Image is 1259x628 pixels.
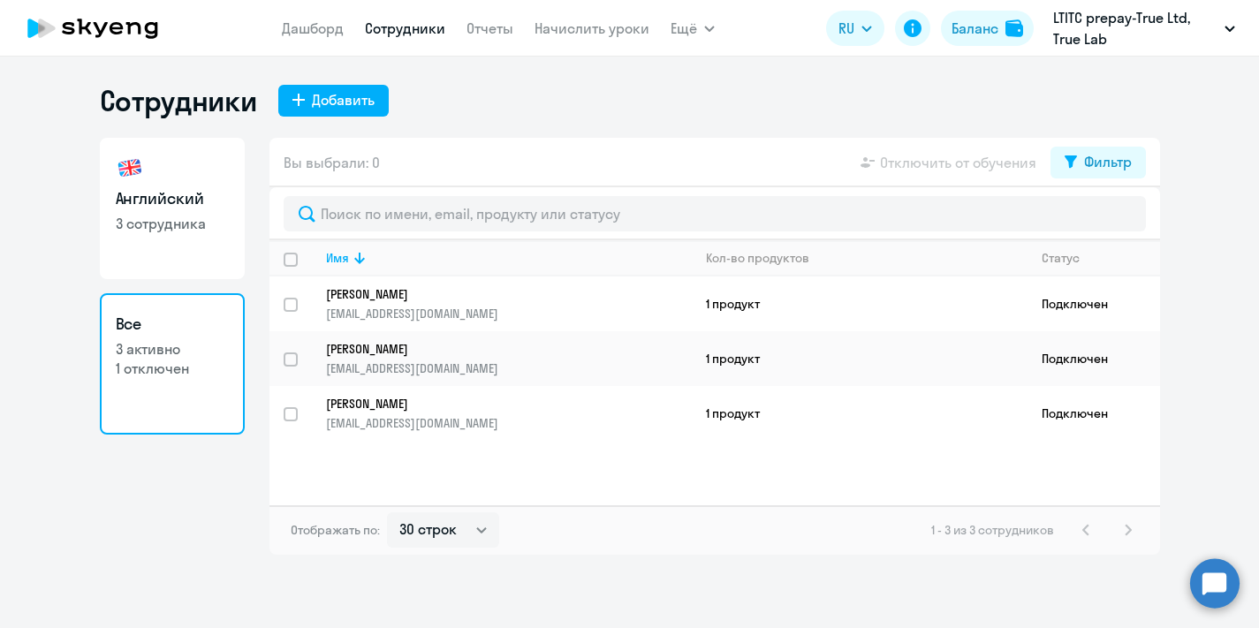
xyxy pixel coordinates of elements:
[1028,331,1160,386] td: Подключен
[116,154,144,182] img: english
[326,286,691,322] a: [PERSON_NAME][EMAIL_ADDRESS][DOMAIN_NAME]
[326,360,691,376] p: [EMAIL_ADDRESS][DOMAIN_NAME]
[1005,19,1023,37] img: balance
[931,522,1054,538] span: 1 - 3 из 3 сотрудников
[1050,147,1146,178] button: Фильтр
[1028,276,1160,331] td: Подключен
[100,138,245,279] a: Английский3 сотрудника
[1053,7,1217,49] p: LTITC prepay-True Ltd, True Lab
[116,187,229,210] h3: Английский
[365,19,445,37] a: Сотрудники
[116,214,229,233] p: 3 сотрудника
[326,286,667,302] p: [PERSON_NAME]
[278,85,389,117] button: Добавить
[284,196,1146,231] input: Поиск по имени, email, продукту или статусу
[706,250,809,266] div: Кол-во продуктов
[952,18,998,39] div: Баланс
[1042,250,1080,266] div: Статус
[692,386,1028,441] td: 1 продукт
[1084,151,1132,172] div: Фильтр
[326,341,667,357] p: [PERSON_NAME]
[1044,7,1244,49] button: LTITC prepay-True Ltd, True Lab
[838,18,854,39] span: RU
[284,152,380,173] span: Вы выбрали: 0
[692,276,1028,331] td: 1 продукт
[100,293,245,435] a: Все3 активно1 отключен
[326,306,691,322] p: [EMAIL_ADDRESS][DOMAIN_NAME]
[826,11,884,46] button: RU
[116,359,229,378] p: 1 отключен
[326,250,691,266] div: Имя
[312,89,375,110] div: Добавить
[671,18,697,39] span: Ещё
[116,339,229,359] p: 3 активно
[535,19,649,37] a: Начислить уроки
[326,396,667,412] p: [PERSON_NAME]
[1042,250,1159,266] div: Статус
[466,19,513,37] a: Отчеты
[326,341,691,376] a: [PERSON_NAME][EMAIL_ADDRESS][DOMAIN_NAME]
[291,522,380,538] span: Отображать по:
[326,396,691,431] a: [PERSON_NAME][EMAIL_ADDRESS][DOMAIN_NAME]
[941,11,1034,46] button: Балансbalance
[282,19,344,37] a: Дашборд
[326,250,349,266] div: Имя
[692,331,1028,386] td: 1 продукт
[671,11,715,46] button: Ещё
[1028,386,1160,441] td: Подключен
[116,313,229,336] h3: Все
[100,83,257,118] h1: Сотрудники
[706,250,1027,266] div: Кол-во продуктов
[326,415,691,431] p: [EMAIL_ADDRESS][DOMAIN_NAME]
